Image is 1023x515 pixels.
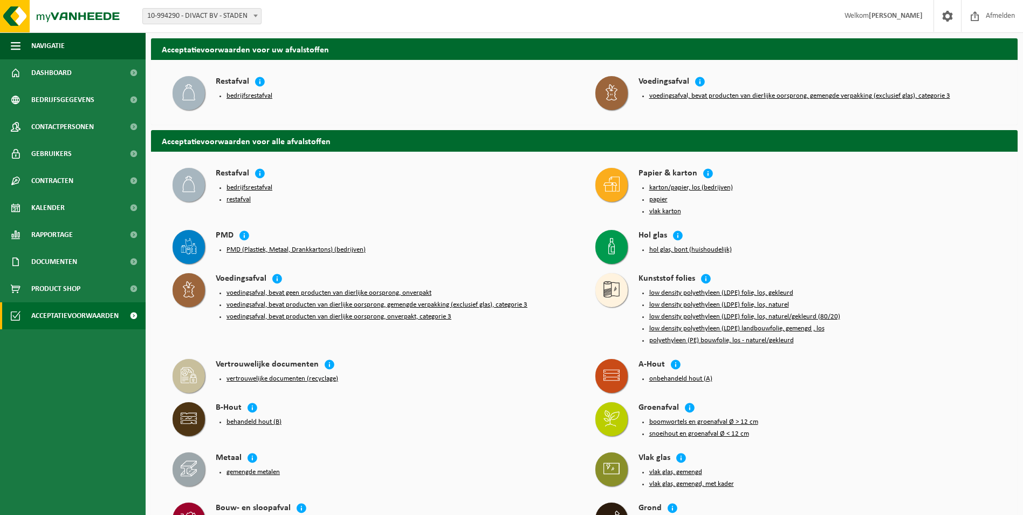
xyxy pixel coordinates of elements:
button: voedingsafval, bevat geen producten van dierlijke oorsprong, onverpakt [226,289,431,297]
h4: Papier & karton [638,168,697,180]
button: polyethyleen (PE) bouwfolie, los - naturel/gekleurd [649,336,794,345]
button: low density polyethyleen (LDPE) landbouwfolie, gemengd , los [649,324,825,333]
h4: Voedingsafval [638,76,689,89]
span: 10-994290 - DIVACT BV - STADEN [142,8,262,24]
h4: B-Hout [216,402,242,415]
h2: Acceptatievoorwaarden voor alle afvalstoffen [151,130,1018,151]
strong: [PERSON_NAME] [869,12,923,20]
span: Dashboard [31,59,72,86]
h4: Kunststof folies [638,273,695,286]
button: gemengde metalen [226,468,280,477]
button: vertrouwelijke documenten (recyclage) [226,375,338,383]
button: low density polyethyleen (LDPE) folie, los, naturel [649,301,789,309]
h4: Vertrouwelijke documenten [216,359,319,371]
span: Product Shop [31,275,80,302]
button: vlak glas, gemengd [649,468,702,477]
span: Acceptatievoorwaarden [31,302,119,329]
button: vlak karton [649,207,681,216]
span: Rapportage [31,221,73,248]
h4: Voedingsafval [216,273,266,286]
span: Bedrijfsgegevens [31,86,94,113]
button: hol glas, bont (huishoudelijk) [649,246,732,254]
button: voedingsafval, bevat producten van dierlijke oorsprong, gemengde verpakking (exclusief glas), cat... [226,301,527,309]
button: PMD (Plastiek, Metaal, Drankkartons) (bedrijven) [226,246,366,254]
button: bedrijfsrestafval [226,92,272,100]
button: restafval [226,195,251,204]
span: Kalender [31,194,65,221]
h4: Metaal [216,452,242,465]
button: voedingsafval, bevat producten van dierlijke oorsprong, gemengde verpakking (exclusief glas), cat... [649,92,950,100]
span: Contactpersonen [31,113,94,140]
button: boomwortels en groenafval Ø > 12 cm [649,418,758,426]
button: snoeihout en groenafval Ø < 12 cm [649,430,749,438]
button: vlak glas, gemengd, met kader [649,480,734,489]
h4: Grond [638,503,662,515]
span: 10-994290 - DIVACT BV - STADEN [143,9,261,24]
button: low density polyethyleen (LDPE) folie, los, naturel/gekleurd (80/20) [649,313,840,321]
button: onbehandeld hout (A) [649,375,712,383]
button: papier [649,195,668,204]
h4: Vlak glas [638,452,670,465]
h4: PMD [216,230,234,242]
h4: Restafval [216,76,249,89]
span: Gebruikers [31,140,72,167]
h4: Groenafval [638,402,679,415]
button: karton/papier, los (bedrijven) [649,184,733,192]
h4: Restafval [216,168,249,180]
button: voedingsafval, bevat producten van dierlijke oorsprong, onverpakt, categorie 3 [226,313,451,321]
span: Contracten [31,167,73,194]
span: Navigatie [31,32,65,59]
h4: Bouw- en sloopafval [216,503,291,515]
span: Documenten [31,248,77,275]
button: low density polyethyleen (LDPE) folie, los, gekleurd [649,289,793,297]
button: bedrijfsrestafval [226,184,272,192]
h2: Acceptatievoorwaarden voor uw afvalstoffen [151,38,1018,59]
h4: Hol glas [638,230,667,242]
button: behandeld hout (B) [226,418,282,426]
h4: A-Hout [638,359,665,371]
